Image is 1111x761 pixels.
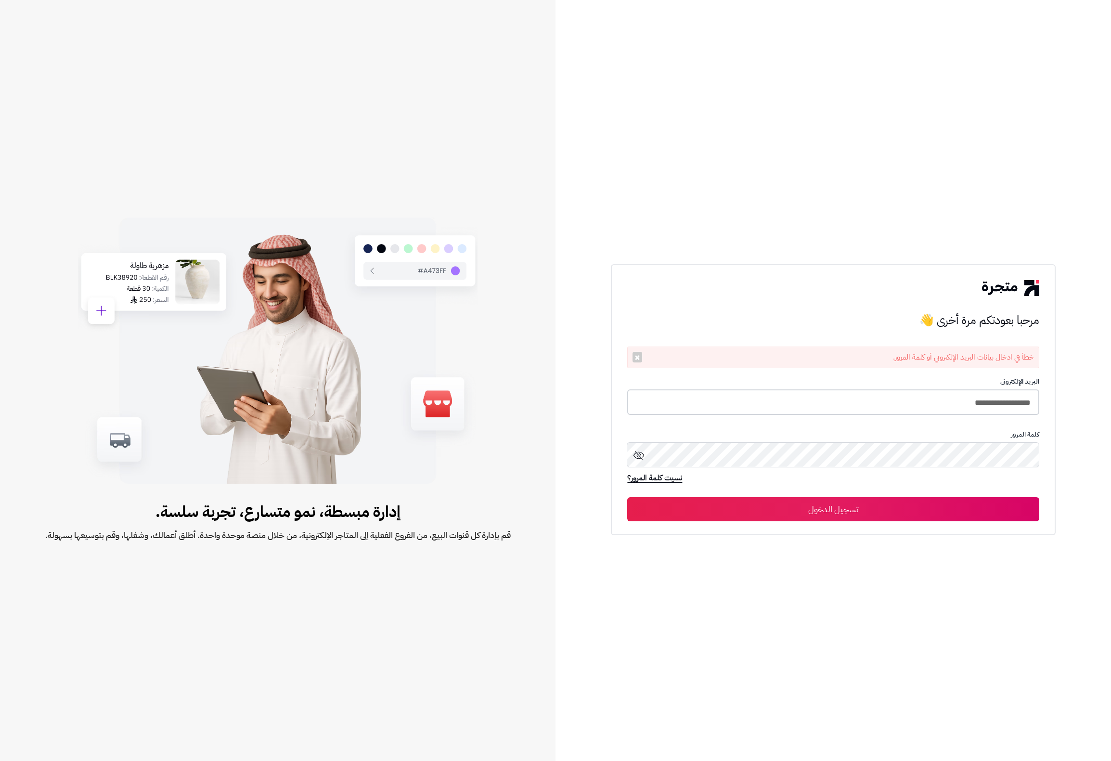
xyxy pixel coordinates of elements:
span: قم بإدارة كل قنوات البيع، من الفروع الفعلية إلى المتاجر الإلكترونية، من خلال منصة موحدة واحدة. أط... [45,528,511,542]
button: × [633,352,642,362]
button: تسجيل الدخول [627,497,1039,521]
div: خطأ في ادخال بيانات البريد الإلكتروني أو كلمة المرور. [627,347,1039,368]
p: كلمة المرور [627,431,1039,439]
a: نسيت كلمة المرور؟ [627,472,682,486]
span: إدارة مبسطة، نمو متسارع، تجربة سلسة. [45,500,511,523]
p: البريد الإلكترونى [627,378,1039,386]
img: logo-2.png [982,280,1039,296]
h3: مرحبا بعودتكم مرة أخرى 👋 [627,310,1039,330]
